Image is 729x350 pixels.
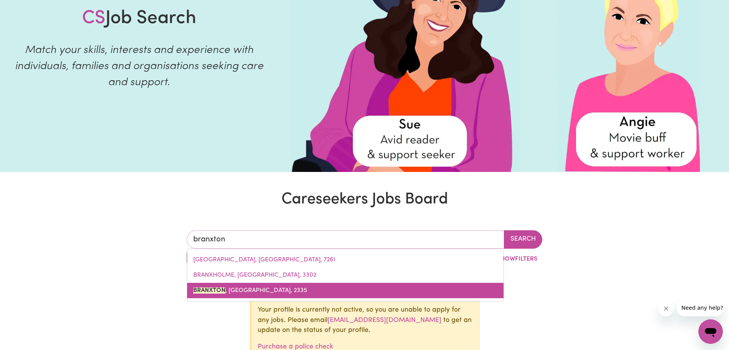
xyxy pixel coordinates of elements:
[258,343,333,350] a: Purchase a police check
[504,230,542,249] button: Search
[82,8,196,30] h1: Job Search
[193,287,307,294] span: , [GEOGRAPHIC_DATA], 2335
[187,267,504,283] a: BRANXHOLME, Victoria, 3302
[193,272,316,278] span: BRANXHOLME, [GEOGRAPHIC_DATA], 3302
[698,319,723,344] iframe: Button to launch messaging window
[187,249,504,302] div: menu-options
[82,9,105,28] span: CS
[187,230,504,249] input: Enter a suburb or postcode
[193,287,225,294] mark: BRANXTON
[483,252,542,266] button: ShowFilters
[193,257,335,263] span: [GEOGRAPHIC_DATA], [GEOGRAPHIC_DATA], 7261
[9,42,269,91] p: Match your skills, interests and experience with individuals, families and organisations seeking ...
[327,317,441,324] a: [EMAIL_ADDRESS][DOMAIN_NAME]
[677,299,723,316] iframe: Message from company
[5,5,46,12] span: Need any help?
[187,252,504,267] a: BRANXHOLM, Tasmania, 7261
[187,283,504,298] a: BRANXTON, New South Wales, 2335
[658,301,674,316] iframe: Close message
[497,256,515,262] span: Show
[258,305,473,335] p: Your profile is currently not active, so you are unable to apply for any jobs. Please email to ge...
